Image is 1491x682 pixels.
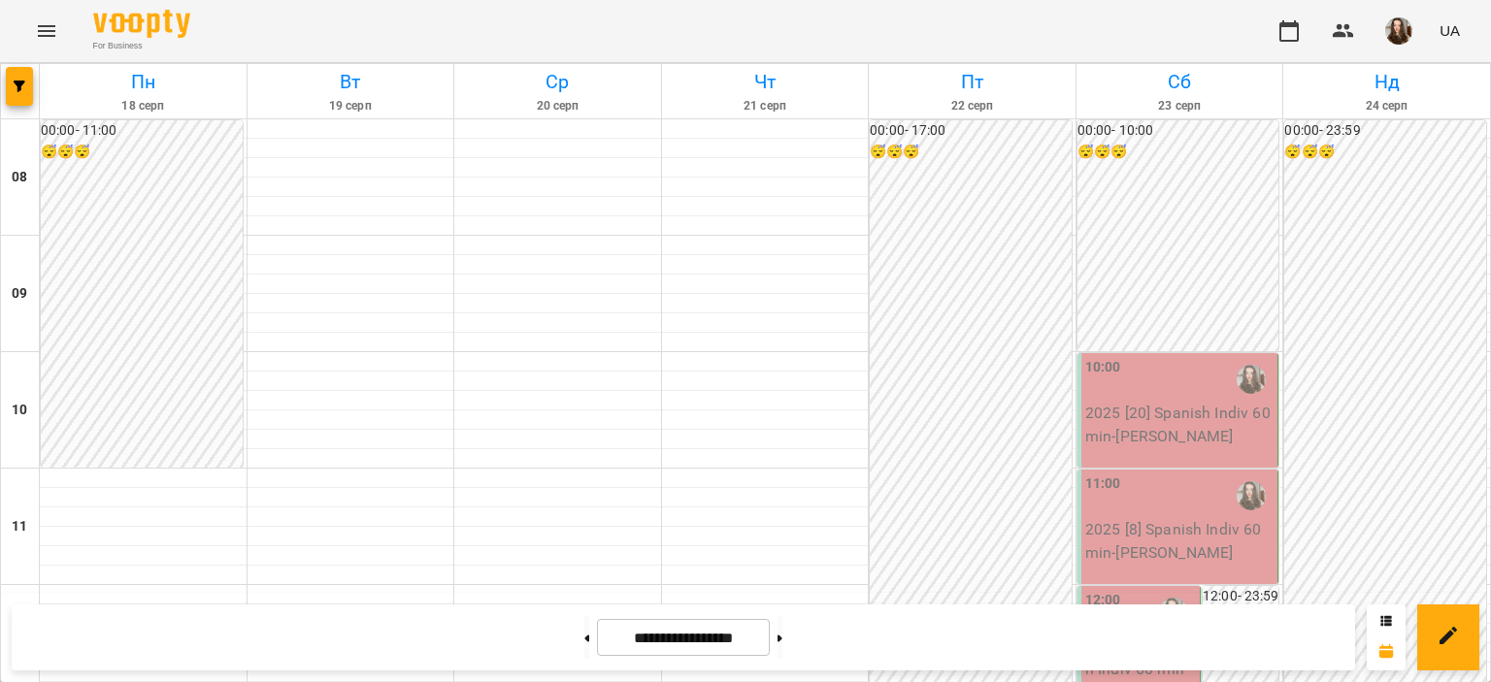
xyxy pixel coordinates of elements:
[12,167,27,188] h6: 08
[1286,97,1487,115] h6: 24 серп
[43,97,244,115] h6: 18 серп
[1286,67,1487,97] h6: Нд
[665,67,866,97] h6: Чт
[872,97,1073,115] h6: 22 серп
[1237,365,1266,394] img: Гайдукевич Анна (і)
[1077,120,1279,142] h6: 00:00 - 10:00
[12,516,27,537] h6: 11
[250,67,451,97] h6: Вт
[1432,13,1468,49] button: UA
[1284,142,1486,163] h6: 😴😴😴
[1079,67,1280,97] h6: Сб
[665,97,866,115] h6: 21 серп
[1385,17,1412,45] img: f828951e34a2a7ae30fa923eeeaf7e77.jpg
[1284,120,1486,142] h6: 00:00 - 23:59
[23,8,70,54] button: Menu
[1085,473,1121,495] label: 11:00
[1203,586,1278,607] h6: 12:00 - 23:59
[1085,402,1275,447] p: 2025 [20] Spanish Indiv 60 min - [PERSON_NAME]
[250,97,451,115] h6: 19 серп
[1237,481,1266,510] img: Гайдукевич Анна (і)
[1077,142,1279,163] h6: 😴😴😴
[93,10,190,38] img: Voopty Logo
[12,283,27,305] h6: 09
[870,142,1072,163] h6: 😴😴😴
[1085,357,1121,378] label: 10:00
[41,142,243,163] h6: 😴😴😴
[1440,20,1460,41] span: UA
[12,400,27,421] h6: 10
[872,67,1073,97] h6: Пт
[870,120,1072,142] h6: 00:00 - 17:00
[43,67,244,97] h6: Пн
[1085,518,1275,564] p: 2025 [8] Spanish Indiv 60 min - [PERSON_NAME]
[41,120,243,142] h6: 00:00 - 11:00
[457,67,658,97] h6: Ср
[1085,590,1121,611] label: 12:00
[1079,97,1280,115] h6: 23 серп
[93,40,190,52] span: For Business
[457,97,658,115] h6: 20 серп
